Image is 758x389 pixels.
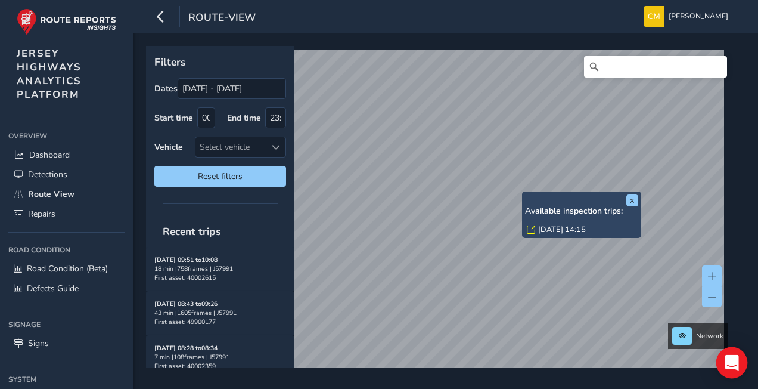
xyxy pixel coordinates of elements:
[27,263,108,274] span: Road Condition (Beta)
[8,165,125,184] a: Detections
[8,279,125,298] a: Defects Guide
[154,264,286,273] div: 18 min | 758 frames | J57991
[644,6,664,27] img: diamond-layout
[8,316,125,334] div: Signage
[716,347,748,379] div: Open Intercom Messenger
[696,331,723,341] span: Network
[28,189,74,200] span: Route View
[163,171,277,182] span: Reset filters
[28,338,49,349] span: Signs
[154,255,218,264] strong: [DATE] 09:51 to 10:08
[154,353,286,362] div: 7 min | 108 frames | J57991
[154,83,178,94] label: Dates
[669,6,728,27] span: [PERSON_NAME]
[8,127,125,145] div: Overview
[8,371,125,388] div: System
[227,112,261,124] label: End time
[154,273,216,282] span: First asset: 40002615
[8,204,125,224] a: Repairs
[28,169,67,180] span: Detections
[150,50,724,382] canvas: Map
[538,224,586,235] a: [DATE] 14:15
[154,112,193,124] label: Start time
[626,194,638,206] button: x
[584,56,727,78] input: Search
[154,317,216,326] span: First asset: 49900177
[154,216,229,247] span: Recent trips
[8,334,125,353] a: Signs
[154,308,286,317] div: 43 min | 1605 frames | J57991
[17,47,82,101] span: JERSEY HIGHWAYS ANALYTICS PLATFORM
[154,300,218,308] strong: [DATE] 08:43 to 09:26
[188,10,256,27] span: route-view
[154,362,216,371] span: First asset: 40002359
[29,149,70,160] span: Dashboard
[8,184,125,204] a: Route View
[525,206,638,217] h6: Available inspection trips:
[8,259,125,279] a: Road Condition (Beta)
[28,208,55,220] span: Repairs
[8,241,125,259] div: Road Condition
[27,283,79,294] span: Defects Guide
[154,54,286,70] p: Filters
[17,8,116,35] img: rr logo
[644,6,732,27] button: [PERSON_NAME]
[154,166,286,187] button: Reset filters
[154,141,183,153] label: Vehicle
[195,137,266,157] div: Select vehicle
[8,145,125,165] a: Dashboard
[154,344,218,353] strong: [DATE] 08:28 to 08:34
